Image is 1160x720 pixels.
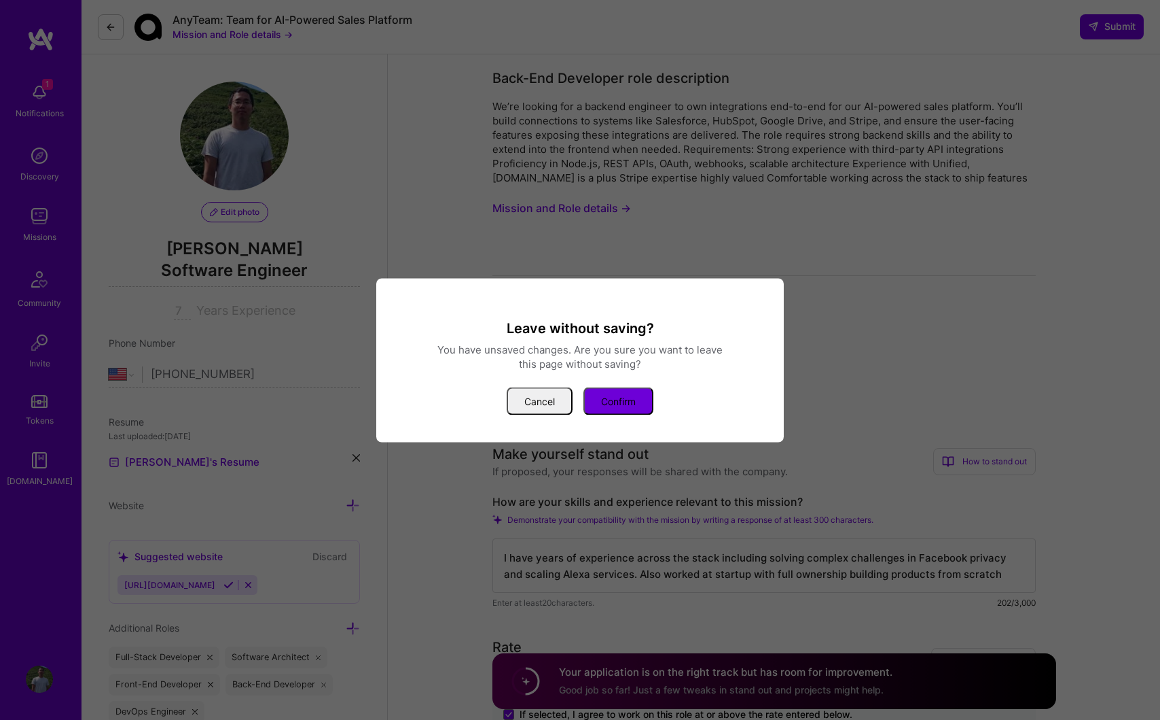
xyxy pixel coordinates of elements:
div: You have unsaved changes. Are you sure you want to leave [393,342,767,356]
div: this page without saving? [393,356,767,371]
button: Confirm [583,387,653,415]
div: modal [376,278,784,442]
button: Cancel [507,387,573,415]
h3: Leave without saving? [393,319,767,337]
